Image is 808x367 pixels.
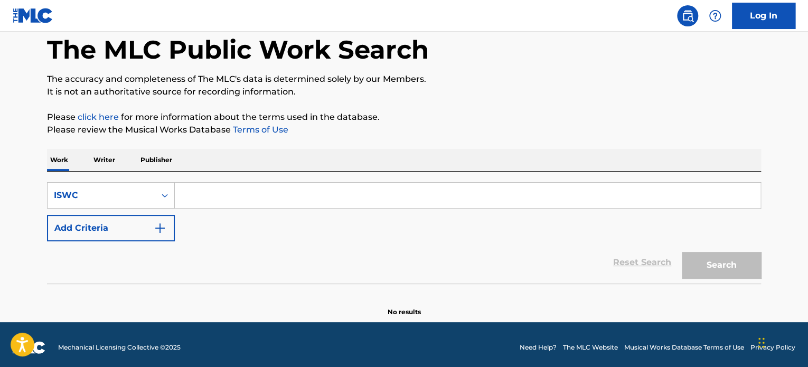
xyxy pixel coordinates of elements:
[563,343,618,352] a: The MLC Website
[709,10,721,22] img: help
[47,86,761,98] p: It is not an authoritative source for recording information.
[520,343,557,352] a: Need Help?
[78,112,119,122] a: click here
[47,111,761,124] p: Please for more information about the terms used in the database.
[732,3,795,29] a: Log In
[624,343,744,352] a: Musical Works Database Terms of Use
[13,8,53,23] img: MLC Logo
[47,73,761,86] p: The accuracy and completeness of The MLC's data is determined solely by our Members.
[231,125,288,135] a: Terms of Use
[388,295,421,317] p: No results
[758,327,765,359] div: Drag
[90,149,118,171] p: Writer
[154,222,166,234] img: 9d2ae6d4665cec9f34b9.svg
[704,5,726,26] div: Help
[47,215,175,241] button: Add Criteria
[47,182,761,284] form: Search Form
[677,5,698,26] a: Public Search
[755,316,808,367] iframe: Chat Widget
[137,149,175,171] p: Publisher
[681,10,694,22] img: search
[47,149,71,171] p: Work
[58,343,181,352] span: Mechanical Licensing Collective © 2025
[750,343,795,352] a: Privacy Policy
[54,189,149,202] div: ISWC
[47,124,761,136] p: Please review the Musical Works Database
[47,34,429,65] h1: The MLC Public Work Search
